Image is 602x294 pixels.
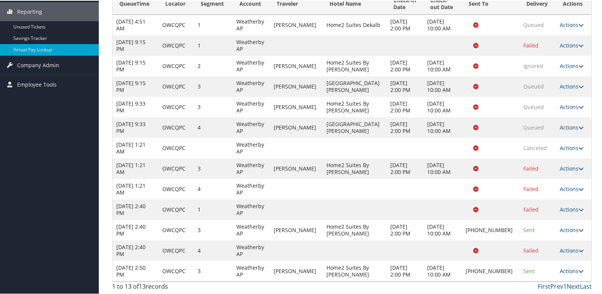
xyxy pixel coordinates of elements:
[560,144,584,151] a: Actions
[560,82,584,89] a: Actions
[560,267,584,274] a: Actions
[112,240,158,260] td: [DATE] 2:40 PM
[423,96,462,117] td: [DATE] 10:00 AM
[139,281,146,290] span: 13
[233,260,270,281] td: Weatherby AP
[158,158,194,178] td: OWCQPC
[194,96,233,117] td: 3
[17,2,42,21] span: Reporting
[158,14,194,35] td: OWCQPC
[523,267,535,274] span: Sent
[112,35,158,55] td: [DATE] 9:15 PM
[423,117,462,137] td: [DATE] 10:00 AM
[158,55,194,76] td: OWCQPC
[194,117,233,137] td: 4
[387,14,423,35] td: [DATE] 2:00 PM
[323,55,387,76] td: Home2 Suites By [PERSON_NAME]
[387,96,423,117] td: [DATE] 2:00 PM
[233,117,270,137] td: Weatherby AP
[560,62,584,69] a: Actions
[560,164,584,171] a: Actions
[523,21,544,28] span: Queued
[550,281,563,290] a: Prev
[270,96,323,117] td: [PERSON_NAME]
[523,62,543,69] span: Ignored
[112,55,158,76] td: [DATE] 9:15 PM
[523,185,539,192] span: Failed
[387,219,423,240] td: [DATE] 2:00 PM
[538,281,550,290] a: First
[112,96,158,117] td: [DATE] 9:33 PM
[387,55,423,76] td: [DATE] 2:00 PM
[323,76,387,96] td: [GEOGRAPHIC_DATA][PERSON_NAME]
[560,103,584,110] a: Actions
[270,117,323,137] td: [PERSON_NAME]
[523,164,539,171] span: Failed
[270,260,323,281] td: [PERSON_NAME]
[523,226,535,233] span: Sent
[194,55,233,76] td: 2
[523,82,544,89] span: Queued
[158,117,194,137] td: OWCQPC
[560,185,584,192] a: Actions
[523,123,544,130] span: Queued
[112,178,158,199] td: [DATE] 1:21 AM
[423,219,462,240] td: [DATE] 10:00 AM
[523,205,539,212] span: Failed
[158,260,194,281] td: OWCQPC
[233,137,270,158] td: Weatherby AP
[158,137,194,158] td: OWCQPC
[387,158,423,178] td: [DATE] 2:00 PM
[423,76,462,96] td: [DATE] 10:00 AM
[523,246,539,253] span: Failed
[323,219,387,240] td: Home2 Suites By [PERSON_NAME]
[158,35,194,55] td: OWCQPC
[523,144,547,151] span: Canceled
[194,240,233,260] td: 4
[233,35,270,55] td: Weatherby AP
[112,260,158,281] td: [DATE] 2:50 PM
[387,76,423,96] td: [DATE] 2:00 PM
[423,55,462,76] td: [DATE] 10:00 AM
[560,123,584,130] a: Actions
[523,103,544,110] span: Queued
[560,41,584,48] a: Actions
[17,55,59,74] span: Company Admin
[560,21,584,28] a: Actions
[233,55,270,76] td: Weatherby AP
[158,96,194,117] td: OWCQPC
[112,14,158,35] td: [DATE] 4:51 AM
[580,281,592,290] a: Last
[194,158,233,178] td: 3
[112,137,158,158] td: [DATE] 1:21 AM
[233,158,270,178] td: Weatherby AP
[462,219,519,240] td: [PHONE_NUMBER]
[423,260,462,281] td: [DATE] 10:00 AM
[112,117,158,137] td: [DATE] 9:33 PM
[158,240,194,260] td: OWCQPC
[233,199,270,219] td: Weatherby AP
[387,117,423,137] td: [DATE] 2:00 PM
[194,199,233,219] td: 1
[423,14,462,35] td: [DATE] 10:00 AM
[270,76,323,96] td: [PERSON_NAME]
[158,76,194,96] td: OWCQPC
[270,55,323,76] td: [PERSON_NAME]
[112,281,223,294] div: 1 to 13 of records
[233,178,270,199] td: Weatherby AP
[563,281,567,290] a: 1
[194,76,233,96] td: 3
[323,260,387,281] td: Home2 Suites By [PERSON_NAME]
[194,219,233,240] td: 3
[233,14,270,35] td: Weatherby AP
[560,205,584,212] a: Actions
[233,219,270,240] td: Weatherby AP
[462,260,519,281] td: [PHONE_NUMBER]
[112,199,158,219] td: [DATE] 2:40 PM
[233,240,270,260] td: Weatherby AP
[423,158,462,178] td: [DATE] 10:00 AM
[158,219,194,240] td: OWCQPC
[194,35,233,55] td: 1
[194,260,233,281] td: 3
[270,158,323,178] td: [PERSON_NAME]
